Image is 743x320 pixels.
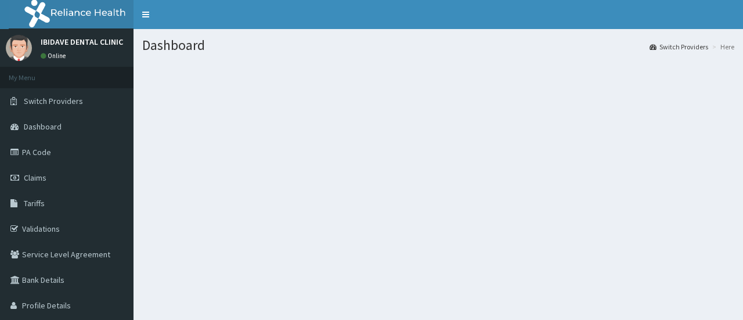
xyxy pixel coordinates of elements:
[6,35,32,61] img: User Image
[41,38,123,46] p: IBIDAVE DENTAL CLINIC
[709,42,734,52] li: Here
[24,96,83,106] span: Switch Providers
[24,172,46,183] span: Claims
[142,38,734,53] h1: Dashboard
[24,121,62,132] span: Dashboard
[41,52,68,60] a: Online
[24,198,45,208] span: Tariffs
[650,42,708,52] a: Switch Providers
